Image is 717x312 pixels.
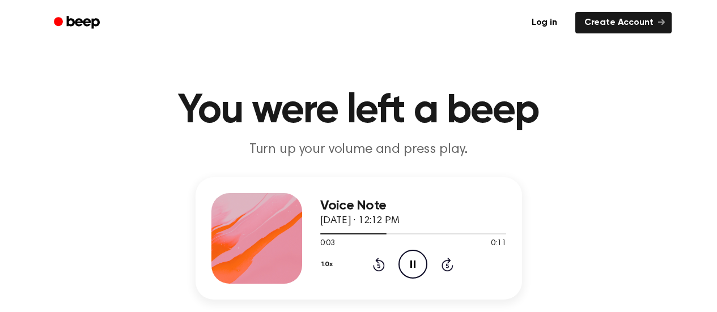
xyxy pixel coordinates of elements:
a: Create Account [575,12,672,33]
h3: Voice Note [320,198,506,213]
p: Turn up your volume and press play. [141,140,576,159]
span: [DATE] · 12:12 PM [320,216,400,226]
span: 0:11 [491,238,506,250]
a: Log in [520,10,568,36]
a: Beep [46,12,110,34]
button: 1.0x [320,255,337,274]
span: 0:03 [320,238,335,250]
h1: You were left a beep [69,91,649,131]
